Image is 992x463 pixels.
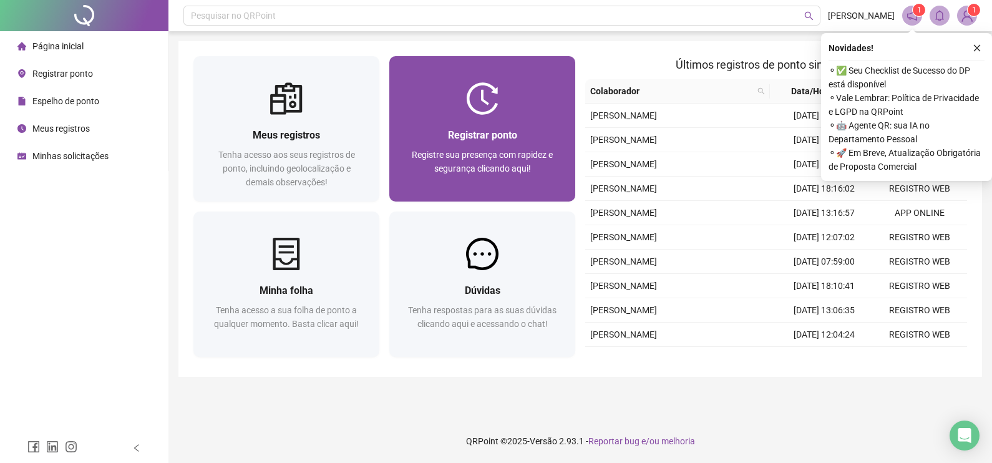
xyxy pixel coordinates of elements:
[132,444,141,452] span: left
[590,84,752,98] span: Colaborador
[776,104,872,128] td: [DATE] 13:09:52
[27,441,40,453] span: facebook
[776,274,872,298] td: [DATE] 18:10:41
[389,212,575,357] a: DúvidasTenha respostas para as suas dúvidas clicando aqui e acessando o chat!
[32,41,84,51] span: Página inicial
[907,10,918,21] span: notification
[590,208,657,218] span: [PERSON_NAME]
[828,9,895,22] span: [PERSON_NAME]
[46,441,59,453] span: linkedin
[17,42,26,51] span: home
[776,152,872,177] td: [DATE] 08:01:04
[872,298,967,323] td: REGISTRO WEB
[775,84,847,98] span: Data/Hora
[590,232,657,242] span: [PERSON_NAME]
[168,419,992,463] footer: QRPoint © 2025 - 2.93.1 -
[829,64,985,91] span: ⚬ ✅ Seu Checklist de Sucesso do DP está disponível
[253,129,320,141] span: Meus registros
[590,256,657,266] span: [PERSON_NAME]
[776,347,872,371] td: [DATE] 08:03:12
[32,124,90,134] span: Meus registros
[17,69,26,78] span: environment
[913,4,925,16] sup: 1
[588,436,695,446] span: Reportar bug e/ou melhoria
[32,151,109,161] span: Minhas solicitações
[389,56,575,202] a: Registrar pontoRegistre sua presença com rapidez e segurança clicando aqui!
[590,135,657,145] span: [PERSON_NAME]
[65,441,77,453] span: instagram
[260,285,313,296] span: Minha folha
[973,44,981,52] span: close
[530,436,557,446] span: Versão
[872,274,967,298] td: REGISTRO WEB
[934,10,945,21] span: bell
[872,201,967,225] td: APP ONLINE
[590,183,657,193] span: [PERSON_NAME]
[590,329,657,339] span: [PERSON_NAME]
[590,110,657,120] span: [PERSON_NAME]
[776,250,872,274] td: [DATE] 07:59:00
[770,79,862,104] th: Data/Hora
[829,91,985,119] span: ⚬ Vale Lembrar: Política de Privacidade e LGPD na QRPoint
[776,225,872,250] td: [DATE] 12:07:02
[590,305,657,315] span: [PERSON_NAME]
[958,6,976,25] img: 79805
[193,212,379,357] a: Minha folhaTenha acesso a sua folha de ponto a qualquer momento. Basta clicar aqui!
[872,250,967,274] td: REGISTRO WEB
[408,305,557,329] span: Tenha respostas para as suas dúvidas clicando aqui e acessando o chat!
[757,87,765,95] span: search
[17,124,26,133] span: clock-circle
[776,177,872,201] td: [DATE] 18:16:02
[950,421,980,451] div: Open Intercom Messenger
[776,128,872,152] td: [DATE] 12:03:36
[465,285,500,296] span: Dúvidas
[776,201,872,225] td: [DATE] 13:16:57
[590,159,657,169] span: [PERSON_NAME]
[17,97,26,105] span: file
[829,41,873,55] span: Novidades !
[917,6,921,14] span: 1
[829,119,985,146] span: ⚬ 🤖 Agente QR: sua IA no Departamento Pessoal
[214,305,359,329] span: Tenha acesso a sua folha de ponto a qualquer momento. Basta clicar aqui!
[872,347,967,371] td: REGISTRO WEB
[755,82,767,100] span: search
[218,150,355,187] span: Tenha acesso aos seus registros de ponto, incluindo geolocalização e demais observações!
[776,298,872,323] td: [DATE] 13:06:35
[676,58,877,71] span: Últimos registros de ponto sincronizados
[829,146,985,173] span: ⚬ 🚀 Em Breve, Atualização Obrigatória de Proposta Comercial
[193,56,379,202] a: Meus registrosTenha acesso aos seus registros de ponto, incluindo geolocalização e demais observa...
[32,96,99,106] span: Espelho de ponto
[776,323,872,347] td: [DATE] 12:04:24
[872,225,967,250] td: REGISTRO WEB
[590,281,657,291] span: [PERSON_NAME]
[412,150,553,173] span: Registre sua presença com rapidez e segurança clicando aqui!
[17,152,26,160] span: schedule
[972,6,976,14] span: 1
[872,177,967,201] td: REGISTRO WEB
[32,69,93,79] span: Registrar ponto
[968,4,980,16] sup: Atualize o seu contato no menu Meus Dados
[804,11,814,21] span: search
[872,323,967,347] td: REGISTRO WEB
[448,129,517,141] span: Registrar ponto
